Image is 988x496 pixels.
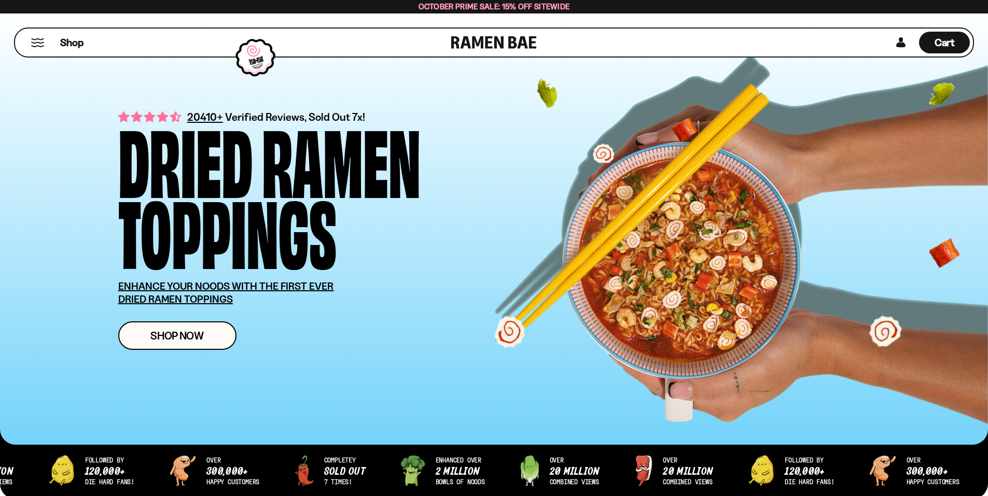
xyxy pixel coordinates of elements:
[919,29,970,56] div: Cart
[60,36,84,50] span: Shop
[60,32,84,53] a: Shop
[419,2,570,11] span: October Prime Sale: 15% off Sitewide
[262,122,421,193] div: Ramen
[118,193,337,264] div: Toppings
[31,38,45,47] button: Mobile Menu Trigger
[118,280,334,305] u: ENHANCE YOUR NOODS WITH THE FIRST EVER DRIED RAMEN TOPPINGS
[935,36,955,49] span: Cart
[118,321,236,350] a: Shop Now
[118,122,253,193] div: Dried
[150,330,204,341] span: Shop Now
